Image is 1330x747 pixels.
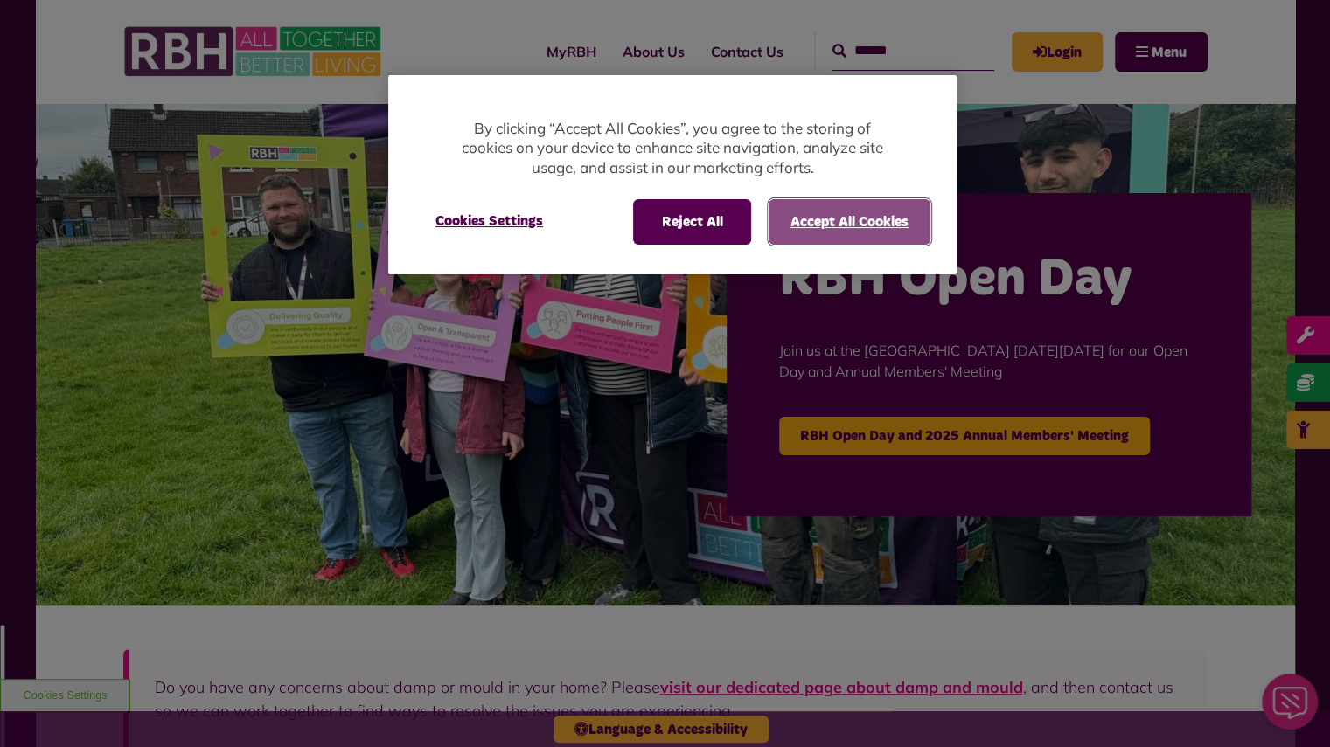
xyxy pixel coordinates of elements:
p: By clicking “Accept All Cookies”, you agree to the storing of cookies on your device to enhance s... [458,119,887,178]
button: Accept All Cookies [769,199,930,245]
button: Reject All [633,199,751,245]
div: Cookie banner [388,75,957,275]
div: Privacy [388,75,957,275]
div: Close Web Assistant [10,5,66,61]
button: Cookies Settings [414,199,564,243]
